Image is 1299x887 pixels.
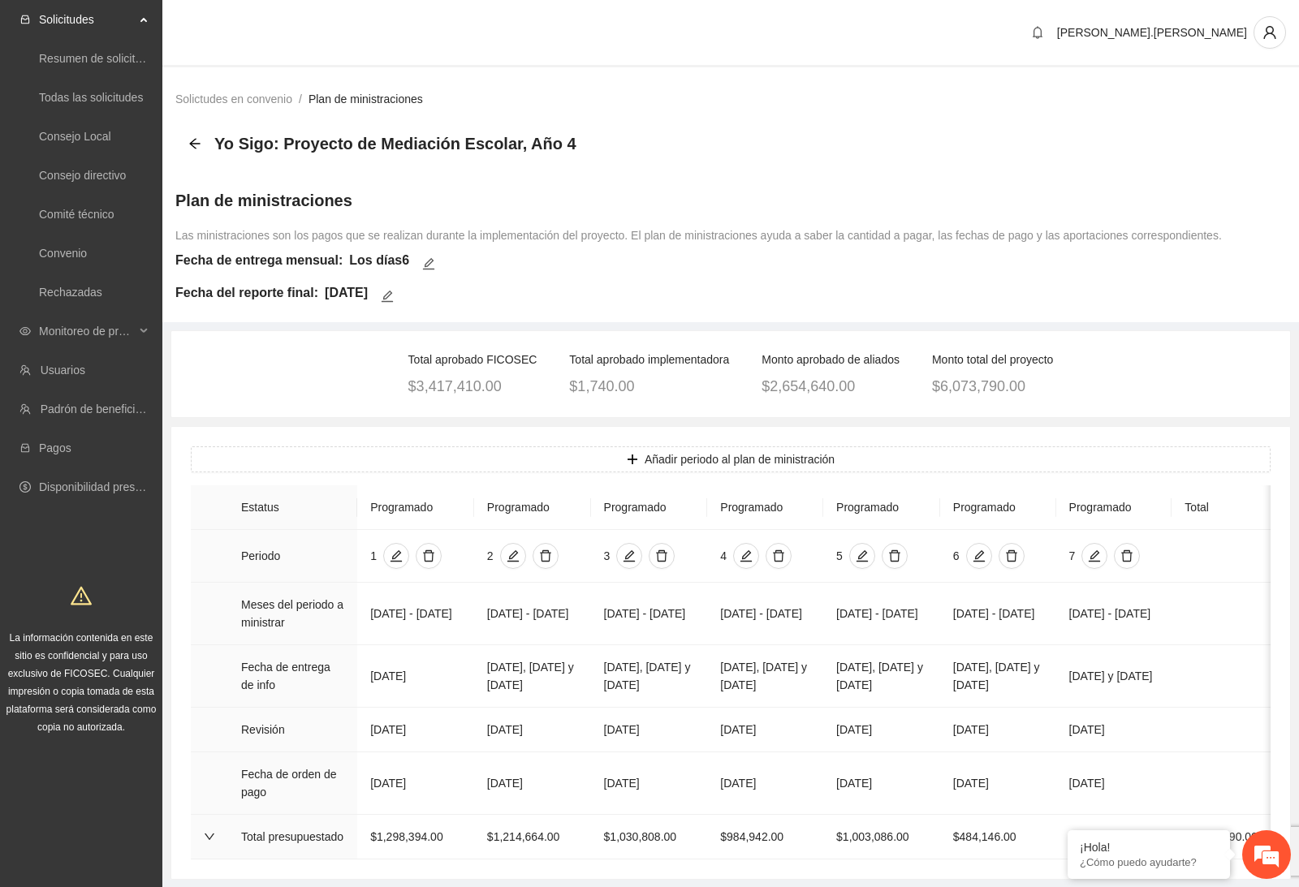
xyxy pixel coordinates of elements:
[1056,485,1172,530] th: Programado
[299,93,302,105] span: /
[1056,815,1172,859] td: $57,750.00
[940,815,1056,859] td: $484,146.00
[823,752,940,815] td: [DATE]
[616,543,642,569] button: edit
[823,645,940,708] td: [DATE], [DATE] y [DATE]
[649,543,675,569] button: delete
[408,353,537,366] span: Total aprobado FICOSEC
[591,485,708,530] th: Programado
[1056,752,1172,815] td: [DATE]
[1025,26,1050,39] span: bell
[617,549,641,562] span: edit
[175,189,1222,212] h4: Plan de ministraciones
[932,378,1025,394] span: $6,073,790.00
[228,530,357,583] td: Periodo
[707,752,823,815] td: [DATE]
[569,378,634,394] span: $1,740.00
[940,708,1056,752] td: [DATE]
[707,708,823,752] td: [DATE]
[474,752,591,815] td: [DATE]
[823,708,940,752] td: [DATE]
[39,91,143,104] a: Todas las solicitudes
[707,583,823,645] td: [DATE] - [DATE]
[228,485,357,530] th: Estatus
[1115,549,1139,562] span: delete
[39,130,111,143] a: Consejo Local
[191,446,1271,472] button: plusAñadir periodo al plan de ministración
[408,378,502,394] span: $3,417,410.00
[849,543,875,569] button: edit
[416,549,441,562] span: delete
[39,208,114,221] a: Comité técnico
[591,815,708,859] td: $1,030,808.00
[823,815,940,859] td: $1,003,086.00
[357,708,474,752] td: [DATE]
[357,645,474,708] td: [DATE]
[416,543,442,569] button: delete
[375,290,399,303] span: edit
[39,286,102,299] a: Rechazadas
[1172,815,1271,859] td: $6,073,790.00
[41,364,85,377] a: Usuarios
[309,93,423,105] a: Plan de ministraciones
[604,547,611,565] div: 3
[836,547,843,565] div: 5
[357,583,474,645] td: [DATE] - [DATE]
[357,485,474,530] th: Programado
[1172,485,1271,530] th: Total
[204,831,215,842] span: down
[940,485,1056,530] th: Programado
[39,52,222,65] a: Resumen de solicitudes por aprobar
[707,485,823,530] th: Programado
[823,583,940,645] td: [DATE] - [DATE]
[823,485,940,530] th: Programado
[940,645,1056,708] td: [DATE], [DATE] y [DATE]
[71,585,92,606] span: warning
[591,583,708,645] td: [DATE] - [DATE]
[500,543,526,569] button: edit
[228,645,357,708] td: Fecha de entrega de info
[734,549,758,562] span: edit
[214,131,576,157] span: Yo Sigo: Proyecto de Mediación Escolar, Año 4
[932,353,1053,366] span: Monto total del proyecto
[533,549,558,562] span: delete
[228,815,357,859] td: Total presupuestado
[416,251,442,277] button: edit
[966,543,992,569] button: edit
[733,543,759,569] button: edit
[766,543,792,569] button: delete
[8,443,309,500] textarea: Escriba su mensaje y pulse “Intro”
[501,549,525,562] span: edit
[357,815,474,859] td: $1,298,394.00
[188,137,201,150] span: arrow-left
[474,485,591,530] th: Programado
[762,378,855,394] span: $2,654,640.00
[591,708,708,752] td: [DATE]
[720,547,727,565] div: 4
[175,251,343,270] h5: Fecha de entrega mensual:
[175,93,292,105] a: Solictudes en convenio
[883,549,907,562] span: delete
[474,583,591,645] td: [DATE] - [DATE]
[41,403,160,416] a: Padrón de beneficiarios
[591,752,708,815] td: [DATE]
[19,325,31,337] span: eye
[474,645,591,708] td: [DATE], [DATE] y [DATE]
[228,583,357,645] td: Meses del periodo a ministrar
[39,441,71,454] a: Pagos
[1069,547,1076,565] div: 7
[228,708,357,752] td: Revisión
[999,549,1024,562] span: delete
[967,549,991,562] span: edit
[953,547,960,565] div: 6
[1254,25,1285,40] span: user
[1082,549,1107,562] span: edit
[416,257,441,270] span: edit
[707,645,823,708] td: [DATE], [DATE] y [DATE]
[882,543,908,569] button: delete
[94,217,224,381] span: Estamos en línea.
[228,752,357,815] td: Fecha de orden de pago
[175,283,318,303] h5: Fecha del reporte final:
[591,645,708,708] td: [DATE], [DATE] y [DATE]
[1080,856,1218,868] p: ¿Cómo puedo ayudarte?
